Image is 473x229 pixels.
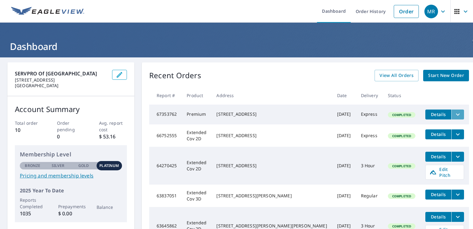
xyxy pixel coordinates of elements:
[429,111,448,117] span: Details
[356,124,383,147] td: Express
[332,124,356,147] td: [DATE]
[429,191,448,197] span: Details
[429,154,448,159] span: Details
[332,185,356,207] td: [DATE]
[7,40,466,53] h1: Dashboard
[451,190,464,200] button: filesDropdownBtn-63837051
[15,70,107,77] p: SERVPRO of [GEOGRAPHIC_DATA]
[20,172,122,179] a: Pricing and membership levels
[216,132,327,139] div: [STREET_ADDRESS]
[216,163,327,169] div: [STREET_ADDRESS]
[423,70,469,81] a: Start New Order
[425,190,451,200] button: detailsBtn-63837051
[211,86,332,105] th: Address
[428,72,464,79] span: Start New Order
[20,187,122,194] p: 2025 Year To Date
[429,166,460,178] span: Edit Pitch
[388,194,415,198] span: Completed
[20,197,46,210] p: Reports Completed
[332,86,356,105] th: Date
[451,110,464,119] button: filesDropdownBtn-67353762
[356,185,383,207] td: Regular
[380,72,414,79] span: View All Orders
[388,113,415,117] span: Completed
[52,163,65,168] p: Silver
[356,86,383,105] th: Delivery
[182,86,211,105] th: Product
[78,163,89,168] p: Gold
[216,193,327,199] div: [STREET_ADDRESS][PERSON_NAME]
[424,5,438,18] div: MR
[425,110,451,119] button: detailsBtn-67353762
[15,83,107,88] p: [GEOGRAPHIC_DATA]
[182,124,211,147] td: Extended Cov 2D
[182,185,211,207] td: Extended Cov 3D
[388,224,415,228] span: Completed
[149,185,182,207] td: 63837051
[97,204,122,210] p: Balance
[99,133,127,140] p: $ 53.16
[451,129,464,139] button: filesDropdownBtn-66752555
[451,212,464,222] button: filesDropdownBtn-63645862
[57,133,85,140] p: 0
[425,129,451,139] button: detailsBtn-66752555
[149,70,201,81] p: Recent Orders
[20,210,46,217] p: 1035
[356,105,383,124] td: Express
[20,150,122,159] p: Membership Level
[149,147,182,185] td: 64270425
[182,105,211,124] td: Premium
[11,7,84,16] img: EV Logo
[99,120,127,133] p: Avg. report cost
[429,214,448,220] span: Details
[375,70,419,81] a: View All Orders
[388,164,415,168] span: Completed
[149,86,182,105] th: Report #
[25,163,40,168] p: Bronze
[388,134,415,138] span: Completed
[425,165,464,180] a: Edit Pitch
[332,147,356,185] td: [DATE]
[99,163,119,168] p: Platinum
[425,212,451,222] button: detailsBtn-63645862
[15,120,43,126] p: Total order
[216,111,327,117] div: [STREET_ADDRESS]
[356,147,383,185] td: 3 Hour
[57,120,85,133] p: Order pending
[425,152,451,162] button: detailsBtn-64270425
[149,105,182,124] td: 67353762
[383,86,420,105] th: Status
[58,203,84,210] p: Prepayments
[216,223,327,229] div: [STREET_ADDRESS][PERSON_NAME][PERSON_NAME]
[451,152,464,162] button: filesDropdownBtn-64270425
[182,147,211,185] td: Extended Cov 2D
[394,5,419,18] a: Order
[332,105,356,124] td: [DATE]
[15,104,127,115] p: Account Summary
[15,77,107,83] p: [STREET_ADDRESS]
[429,131,448,137] span: Details
[15,126,43,134] p: 10
[58,210,84,217] p: $ 0.00
[149,124,182,147] td: 66752555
